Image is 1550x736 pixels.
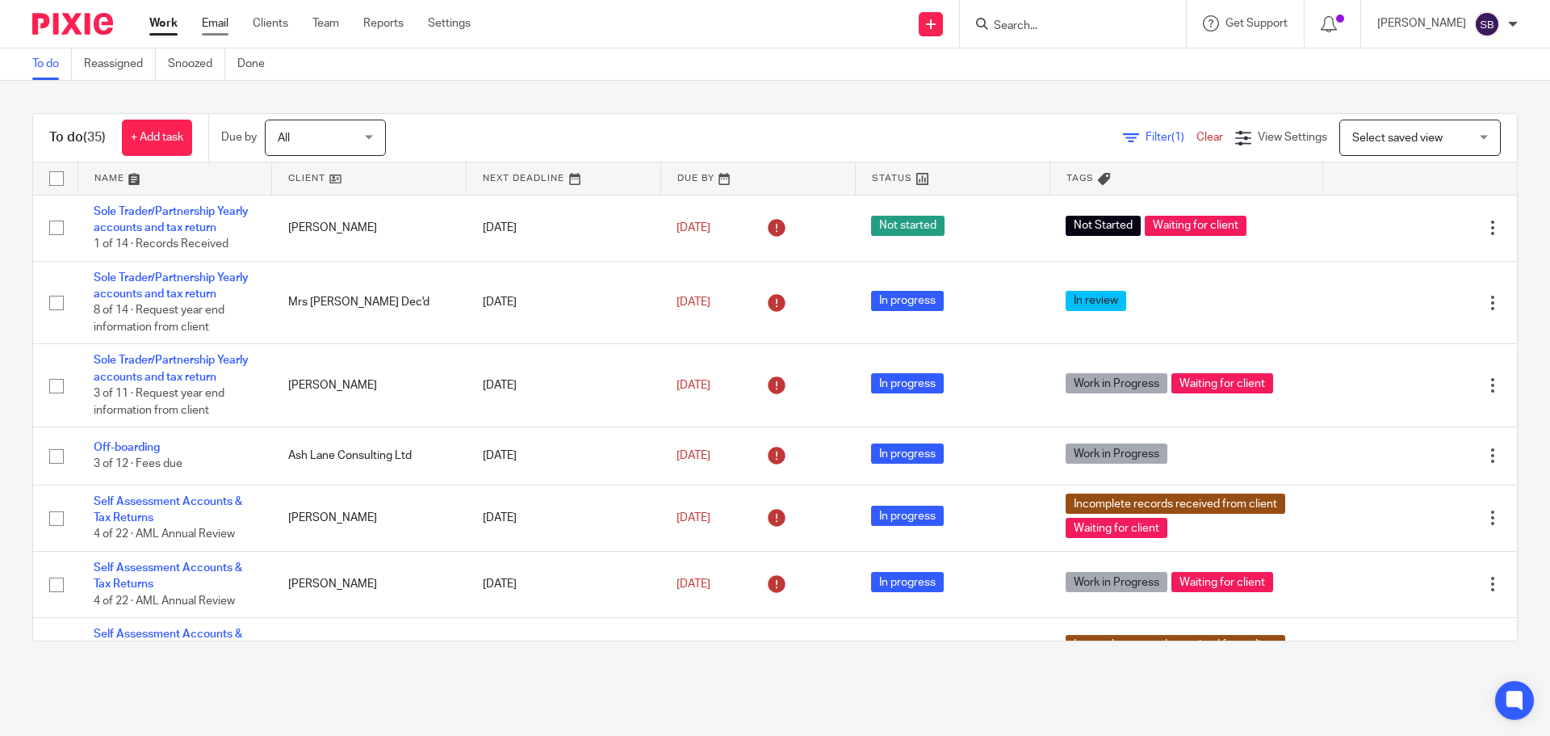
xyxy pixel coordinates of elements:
span: 3 of 12 · Fees due [94,459,182,470]
input: Search [992,19,1137,34]
span: Waiting for client [1171,572,1273,592]
td: Mrs [PERSON_NAME] Dec'd [272,261,467,344]
span: [DATE] [677,578,710,590]
img: svg%3E [1474,11,1500,37]
span: Waiting for client [1145,216,1246,236]
span: [DATE] [677,450,710,461]
td: [DATE] [467,618,661,701]
span: Get Support [1225,18,1288,29]
h1: To do [49,129,106,146]
span: Incomplete records received from client [1066,494,1285,514]
a: Off-boarding [94,442,160,453]
span: 4 of 22 · AML Annual Review [94,529,235,540]
span: In review [1066,291,1126,311]
span: Waiting for client [1066,518,1167,538]
a: Sole Trader/Partnership Yearly accounts and tax return [94,272,249,300]
td: [DATE] [467,551,661,617]
span: View Settings [1258,132,1327,143]
span: [DATE] [677,222,710,233]
span: Select saved view [1352,132,1443,144]
a: Clear [1196,132,1223,143]
span: Work in Progress [1066,373,1167,393]
td: [PERSON_NAME] [272,551,467,617]
span: (1) [1171,132,1184,143]
a: Settings [428,15,471,32]
td: [DATE] [467,485,661,551]
span: Filter [1146,132,1196,143]
span: In progress [871,373,944,393]
span: Not started [871,216,945,236]
a: Reports [363,15,404,32]
span: Tags [1066,174,1094,183]
span: In progress [871,444,944,464]
span: 3 of 11 · Request year end information from client [94,388,224,416]
a: Self Assessment Accounts & Tax Returns [94,562,242,590]
td: [DATE] [467,261,661,344]
a: Snoozed [168,48,225,80]
a: Self Assessment Accounts & Tax Returns [94,496,242,524]
span: In progress [871,506,944,526]
a: + Add task [122,120,192,156]
span: Not Started [1066,216,1141,236]
span: Waiting for client [1171,373,1273,393]
td: [DATE] [467,427,661,485]
img: Pixie [32,13,113,35]
a: Clients [253,15,288,32]
a: Work [149,15,178,32]
span: [DATE] [677,380,710,391]
span: In progress [871,291,944,311]
span: 4 of 22 · AML Annual Review [94,595,235,607]
td: [DATE] [467,195,661,261]
td: [PERSON_NAME] [272,344,467,427]
a: Self Assessment Accounts & Tax Returns [94,629,242,656]
a: Done [237,48,277,80]
span: 8 of 14 · Request year end information from client [94,305,224,334]
span: [DATE] [677,297,710,308]
span: In progress [871,572,944,592]
a: Sole Trader/Partnership Yearly accounts and tax return [94,206,249,233]
td: [DATE] [467,344,661,427]
a: Team [312,15,339,32]
span: [DATE] [677,512,710,524]
span: 1 of 14 · Records Received [94,238,228,250]
span: Work in Progress [1066,444,1167,464]
a: Reassigned [84,48,156,80]
span: All [278,132,290,144]
p: [PERSON_NAME] [1377,15,1466,32]
td: [PERSON_NAME] [272,485,467,551]
span: Incomplete records received from client [1066,635,1285,655]
td: [PERSON_NAME] [272,195,467,261]
a: Sole Trader/Partnership Yearly accounts and tax return [94,355,249,382]
span: Work in Progress [1066,572,1167,592]
td: Ash Lane Consulting Ltd [272,427,467,485]
a: Email [202,15,228,32]
span: (35) [83,131,106,144]
p: Due by [221,129,257,145]
a: To do [32,48,72,80]
td: [PERSON_NAME] [272,618,467,701]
